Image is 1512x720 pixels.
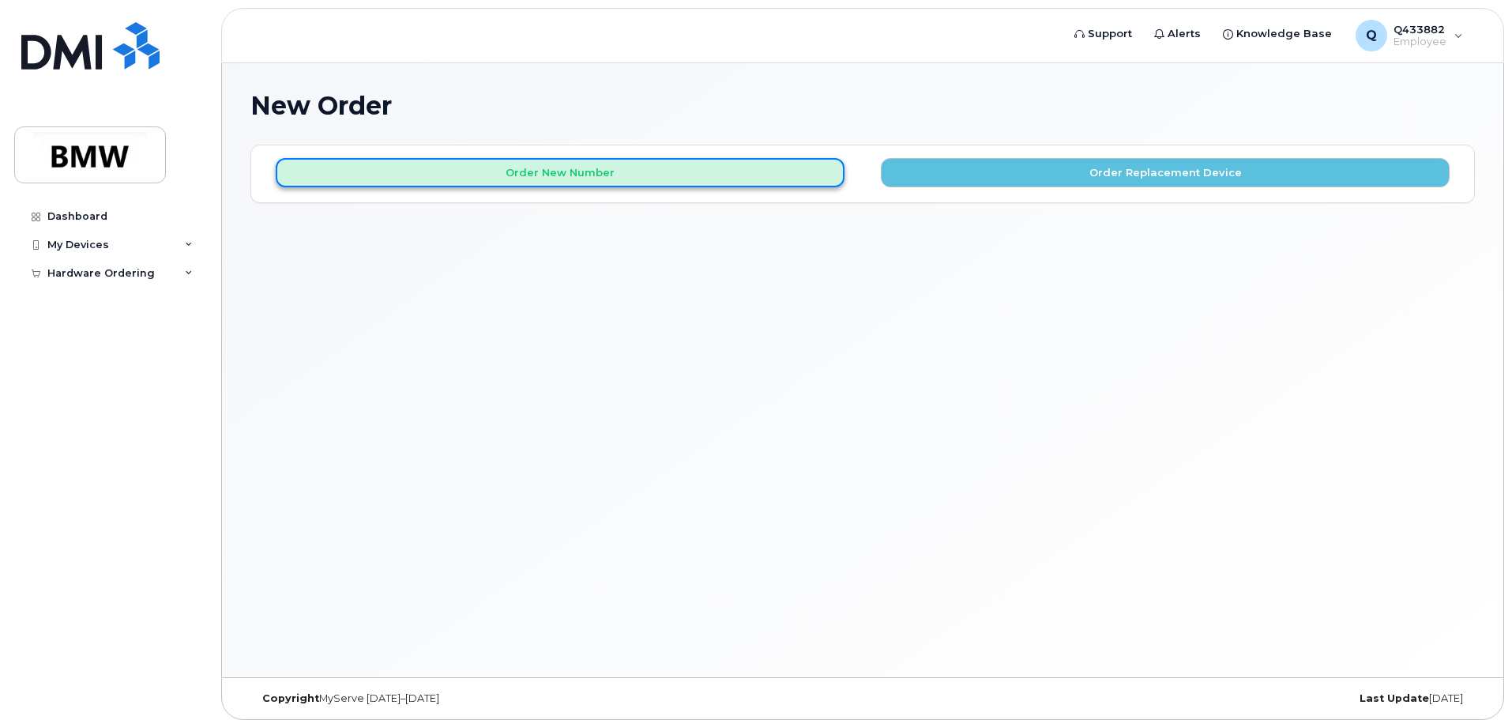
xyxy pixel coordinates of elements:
strong: Copyright [262,692,319,704]
button: Order New Number [276,158,844,187]
div: MyServe [DATE]–[DATE] [250,692,659,705]
div: [DATE] [1066,692,1475,705]
button: Order Replacement Device [881,158,1450,187]
strong: Last Update [1360,692,1429,704]
h1: New Order [250,92,1475,119]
